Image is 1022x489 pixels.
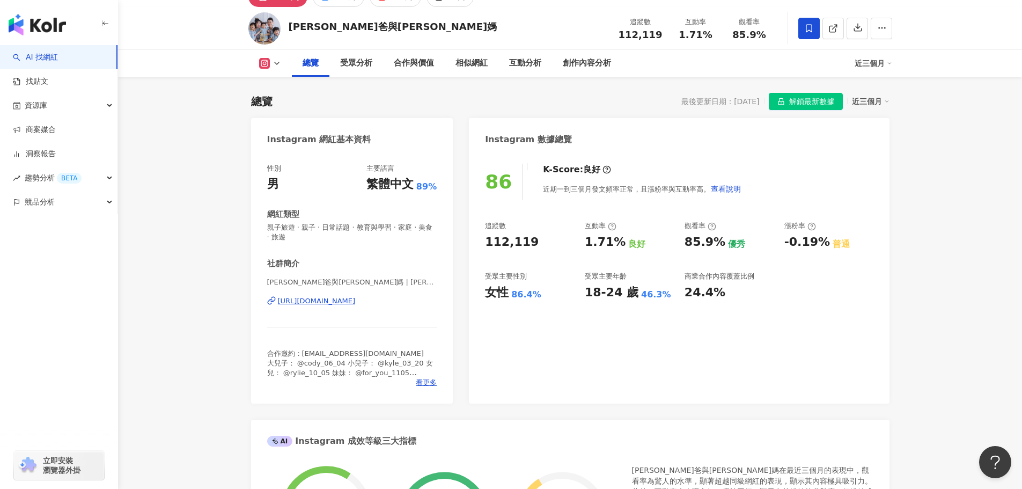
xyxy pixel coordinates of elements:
div: 良好 [628,238,645,250]
img: KOL Avatar [248,12,281,45]
span: rise [13,174,20,182]
div: 互動率 [585,221,616,231]
span: 立即安裝 瀏覽器外掛 [43,456,80,475]
div: 近三個月 [855,55,892,72]
div: 互動分析 [509,57,541,70]
img: logo [9,14,66,35]
div: 商業合作內容覆蓋比例 [685,272,754,281]
span: 85.9% [732,30,766,40]
div: 男 [267,176,279,193]
span: 合作邀約：[EMAIL_ADDRESS][DOMAIN_NAME] 大兒子： @cody_06_04 小兒子： @kyle_03_20 女兒： @rylie_10_05 妹妹： @for_you... [267,349,433,397]
span: 親子旅遊 · 親子 · 日常話題 · 教育與學習 · 家庭 · 美食 · 旅遊 [267,223,437,242]
div: 主要語言 [366,164,394,173]
div: 追蹤數 [485,221,506,231]
div: [PERSON_NAME]爸與[PERSON_NAME]媽 [289,20,497,33]
div: 1.71% [585,234,626,251]
div: Instagram 網紅基本資料 [267,134,371,145]
div: 86.4% [511,289,541,301]
a: searchAI 找網紅 [13,52,58,63]
a: chrome extension立即安裝 瀏覽器外掛 [14,451,104,480]
div: 合作與價值 [394,57,434,70]
iframe: Help Scout Beacon - Open [979,446,1011,478]
div: [URL][DOMAIN_NAME] [278,296,356,306]
a: 洞察報告 [13,149,56,159]
button: 查看說明 [710,178,741,200]
span: 解鎖最新數據 [789,93,834,111]
span: lock [777,98,785,105]
span: 資源庫 [25,93,47,118]
span: 競品分析 [25,190,55,214]
div: 互動率 [675,17,716,27]
div: 繁體中文 [366,176,414,193]
div: Instagram 數據總覽 [485,134,572,145]
div: 24.4% [685,284,725,301]
div: 網紅類型 [267,209,299,220]
a: 商案媒合 [13,125,56,135]
div: K-Score : [543,164,611,176]
div: 85.9% [685,234,725,251]
a: 找貼文 [13,76,48,87]
div: 最後更新日期：[DATE] [681,97,759,106]
div: 女性 [485,284,509,301]
div: 社群簡介 [267,258,299,269]
div: 普通 [833,238,850,250]
div: 觀看率 [685,221,716,231]
a: [URL][DOMAIN_NAME] [267,296,437,306]
div: 112,119 [485,234,539,251]
div: 追蹤數 [619,17,663,27]
div: 18-24 歲 [585,284,638,301]
div: 優秀 [728,238,745,250]
div: 相似網紅 [455,57,488,70]
span: 89% [416,181,437,193]
span: 1.71% [679,30,712,40]
span: [PERSON_NAME]爸與[PERSON_NAME]媽 | [PERSON_NAME] [267,278,437,287]
div: 性別 [267,164,281,173]
div: 創作內容分析 [563,57,611,70]
div: 總覽 [303,57,319,70]
div: 受眾主要性別 [485,272,527,281]
div: 受眾主要年齡 [585,272,627,281]
div: 良好 [583,164,600,176]
div: 46.3% [641,289,671,301]
div: 近三個月 [852,94,889,108]
div: 觀看率 [729,17,770,27]
div: AI [267,436,293,447]
div: 受眾分析 [340,57,372,70]
button: 解鎖最新數據 [769,93,843,110]
span: 看更多 [416,378,437,388]
div: Instagram 成效等級三大指標 [267,435,416,447]
div: BETA [57,173,82,184]
img: chrome extension [17,457,38,474]
div: 漲粉率 [784,221,816,231]
div: -0.19% [784,234,830,251]
div: 86 [485,171,512,193]
span: 查看說明 [711,185,741,193]
div: 總覽 [251,94,273,109]
div: 近期一到三個月發文頻率正常，且漲粉率與互動率高。 [543,178,741,200]
span: 112,119 [619,29,663,40]
span: 趨勢分析 [25,166,82,190]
